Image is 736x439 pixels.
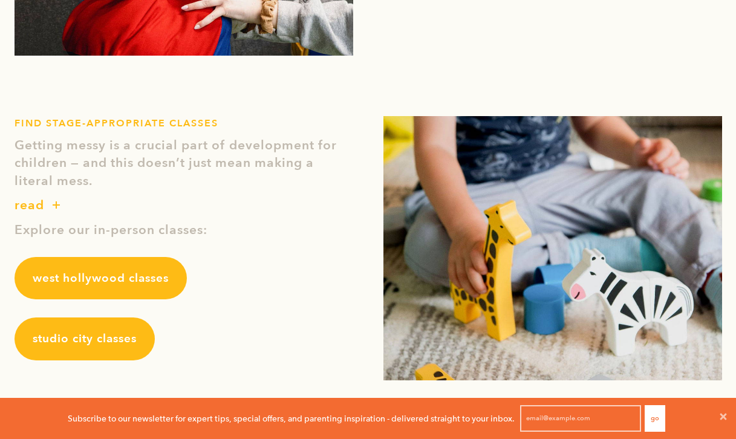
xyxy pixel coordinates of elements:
a: west hollywood classes [15,257,187,299]
p: read [15,196,44,215]
span: west hollywood classes [33,270,169,286]
p: Explore our in-person classes: [15,221,353,239]
p: Subscribe to our newsletter for expert tips, special offers, and parenting inspiration - delivere... [68,412,515,425]
a: studio city classes [15,317,155,360]
span: studio city classes [33,331,137,346]
p: Getting messy is a crucial part of development for children — and this doesn’t just mean making a... [15,137,353,190]
input: email@example.com [520,405,641,432]
button: Go [645,405,665,432]
h1: FIND STAGE-APPROPRIATE CLASSES [15,116,353,131]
